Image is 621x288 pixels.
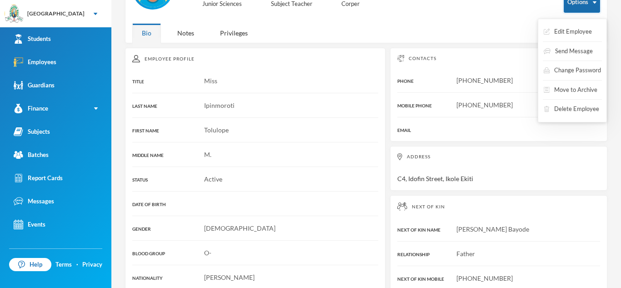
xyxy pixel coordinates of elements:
div: C4, Idofin Street, Ikole Ekiti [390,146,607,191]
span: Miss [204,77,217,85]
span: M. [204,151,211,158]
button: Delete Employee [543,101,600,117]
button: Send Message [543,43,594,60]
div: Employees [14,57,56,67]
span: Ipinmoroti [204,101,235,109]
div: Guardians [14,81,55,90]
a: Privacy [82,260,102,269]
div: Report Cards [14,173,63,183]
div: Employee Profile [132,55,378,62]
div: Notes [168,23,204,43]
div: Students [14,34,51,44]
span: Father [456,250,475,258]
div: Contacts [397,55,600,62]
span: [PERSON_NAME] Bayode [456,225,529,233]
span: EMAIL [397,127,411,133]
div: Bio [132,23,161,43]
div: Finance [14,104,48,113]
div: Messages [14,197,54,206]
a: Terms [55,260,72,269]
span: [PERSON_NAME] [204,273,255,281]
button: Move to Archive [543,82,598,98]
div: [GEOGRAPHIC_DATA] [27,10,85,18]
span: Tolulope [204,126,229,134]
div: Privileges [210,23,257,43]
div: Next of Kin [397,202,600,211]
span: O- [204,249,211,257]
div: Batches [14,150,49,160]
div: Address [397,153,600,160]
button: Change Password [543,62,602,79]
span: [PHONE_NUMBER] [456,274,513,282]
span: [PHONE_NUMBER] [456,76,513,84]
span: Active [204,175,222,183]
div: · [76,260,78,269]
div: Events [14,220,45,229]
button: Edit Employee [543,24,593,40]
img: logo [5,5,23,23]
span: DATE OF BIRTH [132,202,166,207]
div: Subjects [14,127,50,136]
span: [PHONE_NUMBER] [456,101,513,109]
span: [DEMOGRAPHIC_DATA] [204,224,275,232]
a: Help [9,258,51,272]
